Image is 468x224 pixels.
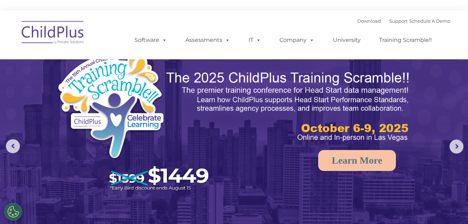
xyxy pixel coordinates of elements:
[357,18,381,24] a: Download
[326,33,368,47] a: University
[97,46,118,51] span: Last name
[433,191,468,224] iframe: Chat Widget
[18,16,88,51] img: ChildPlus by Procare Solutions
[5,203,22,221] button: Cookies Settings
[372,33,439,47] a: Training Scramble!!
[97,75,126,80] span: Phone number
[128,33,174,47] a: Software
[273,33,321,47] a: Company
[178,33,237,47] a: Assessments
[389,18,408,24] a: Support
[241,33,268,47] a: IT
[357,18,450,24] font: |
[318,150,396,171] a: Learn More
[409,18,450,24] a: Schedule A Demo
